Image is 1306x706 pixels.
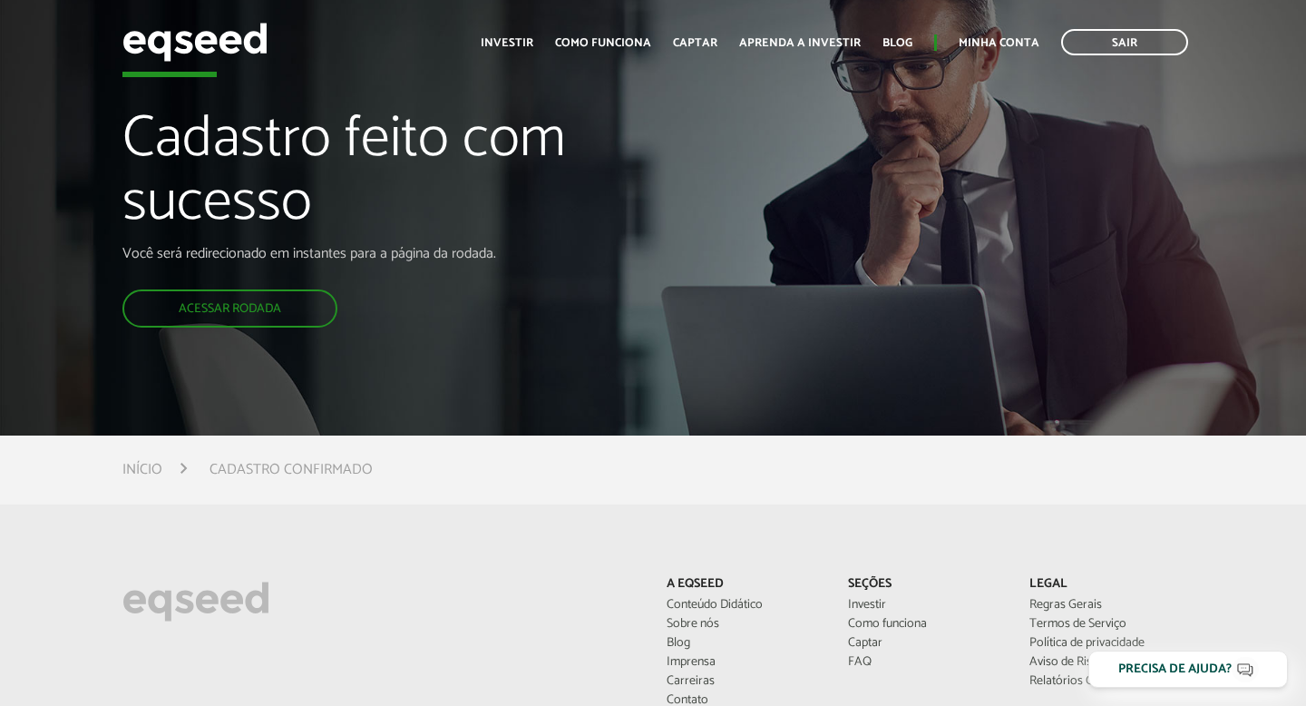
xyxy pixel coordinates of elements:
[667,599,821,612] a: Conteúdo Didático
[882,37,912,49] a: Blog
[848,656,1002,669] a: FAQ
[848,618,1002,631] a: Como funciona
[667,618,821,631] a: Sobre nós
[1029,577,1184,593] p: Legal
[122,577,269,626] img: EqSeed Logo
[481,37,533,49] a: Investir
[1029,637,1184,650] a: Política de privacidade
[667,637,821,650] a: Blog
[122,18,268,66] img: EqSeed
[848,637,1002,650] a: Captar
[210,457,373,482] li: Cadastro confirmado
[1029,599,1184,612] a: Regras Gerais
[959,37,1039,49] a: Minha conta
[1029,656,1184,669] a: Aviso de Risco
[122,463,162,477] a: Início
[848,577,1002,593] p: Seções
[1061,29,1188,55] a: Sair
[667,577,821,593] p: A EqSeed
[122,245,748,262] p: Você será redirecionado em instantes para a página da rodada.
[122,289,337,328] a: Acessar rodada
[122,108,748,245] h1: Cadastro feito com sucesso
[667,656,821,669] a: Imprensa
[667,675,821,688] a: Carreiras
[848,599,1002,612] a: Investir
[1029,675,1184,688] a: Relatórios CVM
[673,37,717,49] a: Captar
[739,37,861,49] a: Aprenda a investir
[555,37,651,49] a: Como funciona
[1029,618,1184,631] a: Termos de Serviço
